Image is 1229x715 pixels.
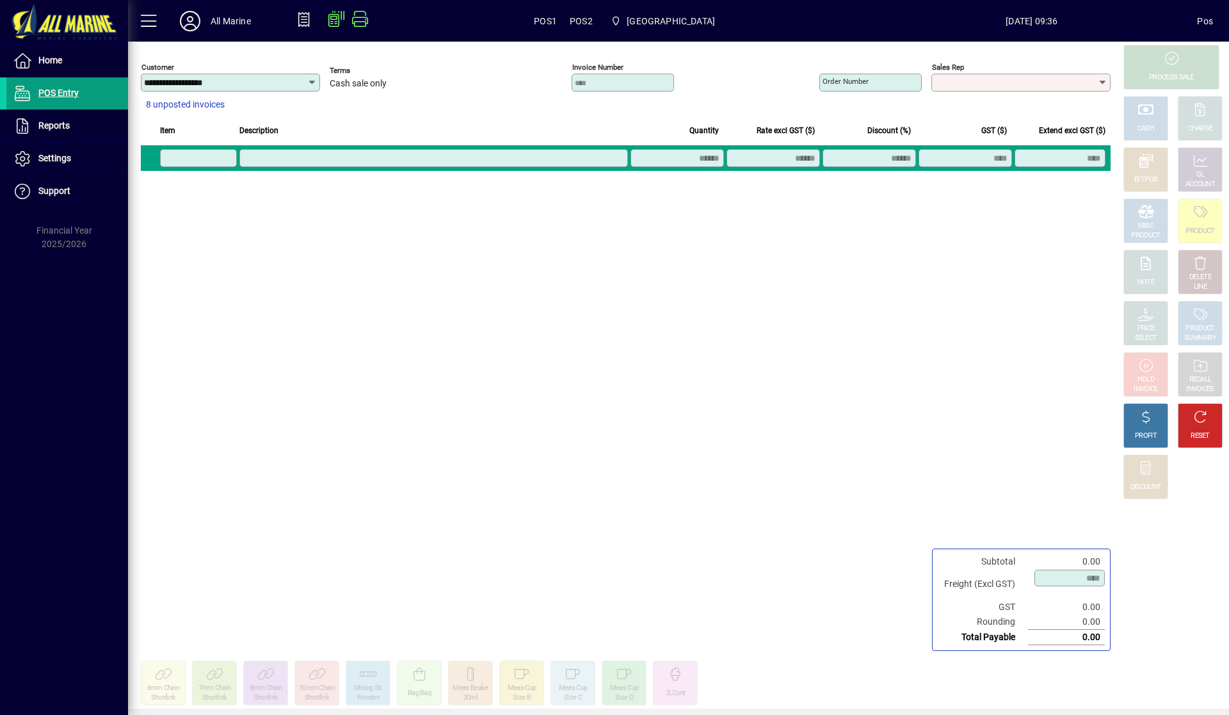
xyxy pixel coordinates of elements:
[938,569,1028,600] td: Freight (Excl GST)
[6,175,128,207] a: Support
[938,600,1028,615] td: GST
[141,93,230,116] button: 8 unposted invoices
[1189,273,1211,282] div: DELETE
[1186,385,1214,394] div: INVOICES
[299,684,335,693] div: 10mm Chain
[1194,282,1207,292] div: LINE
[1137,375,1154,385] div: HOLD
[1149,73,1194,83] div: PROCESS SALE
[6,143,128,175] a: Settings
[757,124,815,138] span: Rate excl GST ($)
[866,11,1197,31] span: [DATE] 09:36
[938,554,1028,569] td: Subtotal
[1134,385,1157,394] div: INVOICE
[160,124,175,138] span: Item
[147,684,180,693] div: 6mm Chain
[615,693,633,703] div: Size D
[6,45,128,77] a: Home
[666,689,686,698] div: 2LCont
[408,689,431,698] div: Rag Bag
[508,684,536,693] div: Meas Cup
[1185,324,1214,333] div: PRODUCT
[357,693,380,703] div: Wooden
[330,79,387,89] span: Cash sale only
[1137,324,1155,333] div: PRICE
[1184,333,1216,343] div: SUMMARY
[211,11,251,31] div: All Marine
[1028,630,1105,645] td: 0.00
[198,684,231,693] div: 7mm Chain
[170,10,211,33] button: Profile
[1131,231,1160,241] div: PRODUCT
[463,693,478,703] div: 30ml
[1135,333,1157,343] div: SELECT
[981,124,1007,138] span: GST ($)
[151,693,176,703] div: Shortlink
[513,693,531,703] div: Size B
[253,693,278,703] div: Shortlink
[1185,180,1215,189] div: ACCOUNT
[38,55,62,65] span: Home
[354,684,382,693] div: Mixing Sti
[1138,221,1153,231] div: MISC
[38,120,70,131] span: Reports
[330,67,406,75] span: Terms
[1028,600,1105,615] td: 0.00
[202,693,227,703] div: Shortlink
[1028,554,1105,569] td: 0.00
[559,684,587,693] div: Meas Cup
[1188,124,1213,134] div: CHARGE
[141,63,174,72] mat-label: Customer
[627,11,715,31] span: [GEOGRAPHIC_DATA]
[38,153,71,163] span: Settings
[534,11,557,31] span: POS1
[610,684,638,693] div: Meas Cup
[867,124,911,138] span: Discount (%)
[932,63,964,72] mat-label: Sales rep
[6,110,128,142] a: Reports
[572,63,623,72] mat-label: Invoice number
[1137,278,1154,287] div: NOTE
[570,11,593,31] span: POS2
[146,98,225,111] span: 8 unposted invoices
[1137,124,1154,134] div: CASH
[38,88,79,98] span: POS Entry
[689,124,719,138] span: Quantity
[250,684,282,693] div: 8mm Chain
[938,630,1028,645] td: Total Payable
[1039,124,1105,138] span: Extend excl GST ($)
[453,684,488,693] div: Meas Beake
[823,77,869,86] mat-label: Order number
[1197,11,1213,31] div: Pos
[1130,483,1161,492] div: DISCOUNT
[1135,431,1157,441] div: PROFIT
[1028,615,1105,630] td: 0.00
[1196,170,1205,180] div: GL
[1185,227,1214,236] div: PRODUCT
[239,124,278,138] span: Description
[606,10,720,33] span: Port Road
[305,693,330,703] div: Shortlink
[938,615,1028,630] td: Rounding
[564,693,582,703] div: Size C
[1134,175,1158,185] div: EFTPOS
[1189,375,1212,385] div: RECALL
[38,186,70,196] span: Support
[1191,431,1210,441] div: RESET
